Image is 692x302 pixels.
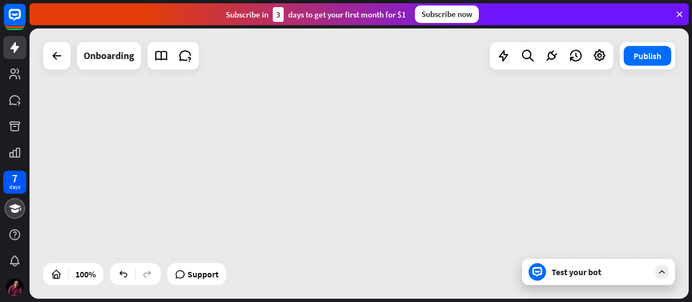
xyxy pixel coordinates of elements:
[415,5,479,23] div: Subscribe now
[12,173,17,183] div: 7
[3,171,26,194] a: 7 days
[273,7,284,22] div: 3
[9,183,20,191] div: days
[226,7,406,22] div: Subscribe in days to get your first month for $1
